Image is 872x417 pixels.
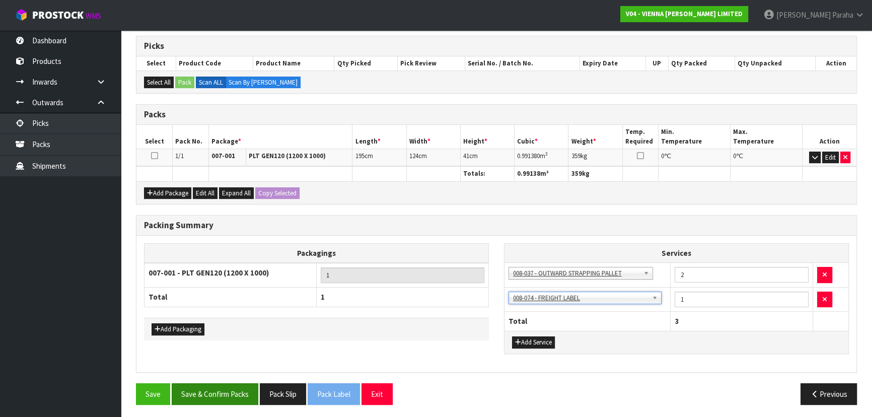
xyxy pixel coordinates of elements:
td: ℃ [659,149,731,166]
th: Services [504,244,848,263]
button: Expand All [219,187,254,199]
button: Save [136,383,170,405]
button: Pack Label [308,383,360,405]
span: 0 [733,152,736,160]
span: [PERSON_NAME] [776,10,831,20]
th: Select [136,56,176,71]
th: Pack No. [173,125,209,149]
th: Max. Temperature [731,125,803,149]
span: 1 [321,292,325,302]
img: cube-alt.png [15,9,28,21]
span: 008-037 - OUTWARD STRAPPING PALLET [513,267,639,280]
td: ℃ [731,149,803,166]
strong: PLT GEN120 (1200 X 1000) [249,152,326,160]
th: Serial No. / Batch No. [465,56,580,71]
th: Package [208,125,352,149]
th: Cubic [515,125,568,149]
td: cm [352,149,406,166]
th: Total [504,312,671,331]
th: Qty Picked [334,56,398,71]
th: m³ [515,167,568,181]
span: 0.991380 [517,152,540,160]
strong: 007-001 - PLT GEN120 (1200 X 1000) [149,268,269,277]
button: Copy Selected [255,187,300,199]
button: Previous [801,383,857,405]
th: Action [815,56,856,71]
span: 1/1 [175,152,184,160]
th: Width [406,125,460,149]
strong: 007-001 [211,152,235,160]
strong: V04 - VIENNA [PERSON_NAME] LIMITED [626,10,743,18]
th: Action [803,125,856,149]
span: 0.99138 [517,169,540,178]
th: Qty Packed [668,56,735,71]
span: Paraha [832,10,853,20]
th: UP [645,56,668,71]
span: 359 [571,169,582,178]
button: Select All [144,77,174,89]
label: Scan ALL [196,77,226,89]
span: 0 [661,152,664,160]
button: Edit [822,152,839,164]
th: Packagings [144,243,489,263]
th: Expiry Date [579,56,645,71]
th: kg [568,167,622,181]
button: Pack Slip [260,383,306,405]
td: m [515,149,568,166]
th: Qty Unpacked [735,56,816,71]
td: cm [406,149,460,166]
small: WMS [86,11,101,21]
span: 359 [571,152,580,160]
button: Add Packaging [152,323,204,335]
th: Pick Review [398,56,465,71]
span: 195 [355,152,364,160]
button: Pack [175,77,194,89]
td: cm [460,149,514,166]
span: ProStock [32,9,84,22]
button: Add Service [512,336,555,349]
h3: Picks [144,41,849,51]
h3: Packs [144,110,849,119]
th: Totals: [460,167,514,181]
button: Add Package [144,187,191,199]
span: 124 [409,152,418,160]
a: V04 - VIENNA [PERSON_NAME] LIMITED [620,6,748,22]
button: Save & Confirm Packs [172,383,258,405]
span: 41 [463,152,469,160]
span: 3 [675,316,679,326]
span: 008-074 - FREIGHT LABEL [513,292,648,304]
th: Total [144,288,317,307]
th: Product Name [253,56,334,71]
th: Select [136,125,173,149]
span: Expand All [222,189,251,197]
th: Height [460,125,514,149]
th: Product Code [176,56,253,71]
button: Exit [361,383,393,405]
h3: Packing Summary [144,221,849,230]
td: kg [568,149,622,166]
th: Temp. Required [622,125,659,149]
th: Length [352,125,406,149]
th: Min. Temperature [659,125,731,149]
sup: 3 [545,151,548,157]
label: Scan By [PERSON_NAME] [226,77,301,89]
th: Weight [568,125,622,149]
button: Edit All [193,187,217,199]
